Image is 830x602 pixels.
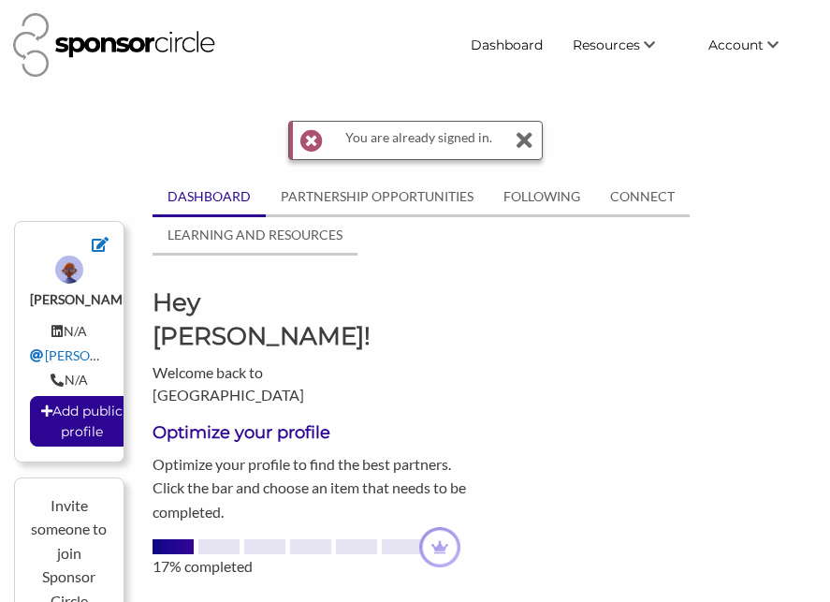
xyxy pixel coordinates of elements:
div: You are already signed in. [338,122,501,159]
span: Account [708,37,764,53]
strong: [PERSON_NAME] [30,291,134,307]
div: Welcome back to [GEOGRAPHIC_DATA] [138,286,312,406]
li: Resources [558,28,693,62]
img: dashboard-profile-progress-crown-a4ad1e52.png [419,527,459,567]
div: N/A [30,372,109,389]
img: Sponsor Circle Logo [13,13,215,77]
a: PARTNERSHIP OPPORTUNITIES [266,179,488,214]
a: Dashboard [456,28,558,62]
span: Resources [573,37,640,53]
div: 17% completed [153,555,471,578]
a: [PERSON_NAME][EMAIL_ADDRESS][DOMAIN_NAME] [30,347,369,363]
h1: Hey [PERSON_NAME]! [153,286,298,354]
li: Account [693,28,817,62]
span: N/A [64,323,87,339]
p: Optimize your profile to find the best partners. Click the bar and choose an item that needs to b... [153,452,471,524]
a: Add public profile [30,396,133,447]
img: ToyFaces_Colored_BG_8_cw6kwm [55,256,82,283]
a: FOLLOWING [488,179,595,214]
p: Add public profile [31,397,132,446]
a: DASHBOARD [153,179,266,214]
a: CONNECT [595,179,690,214]
a: LEARNING AND RESOURCES [153,217,357,253]
h3: Optimize your profile [153,421,471,445]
